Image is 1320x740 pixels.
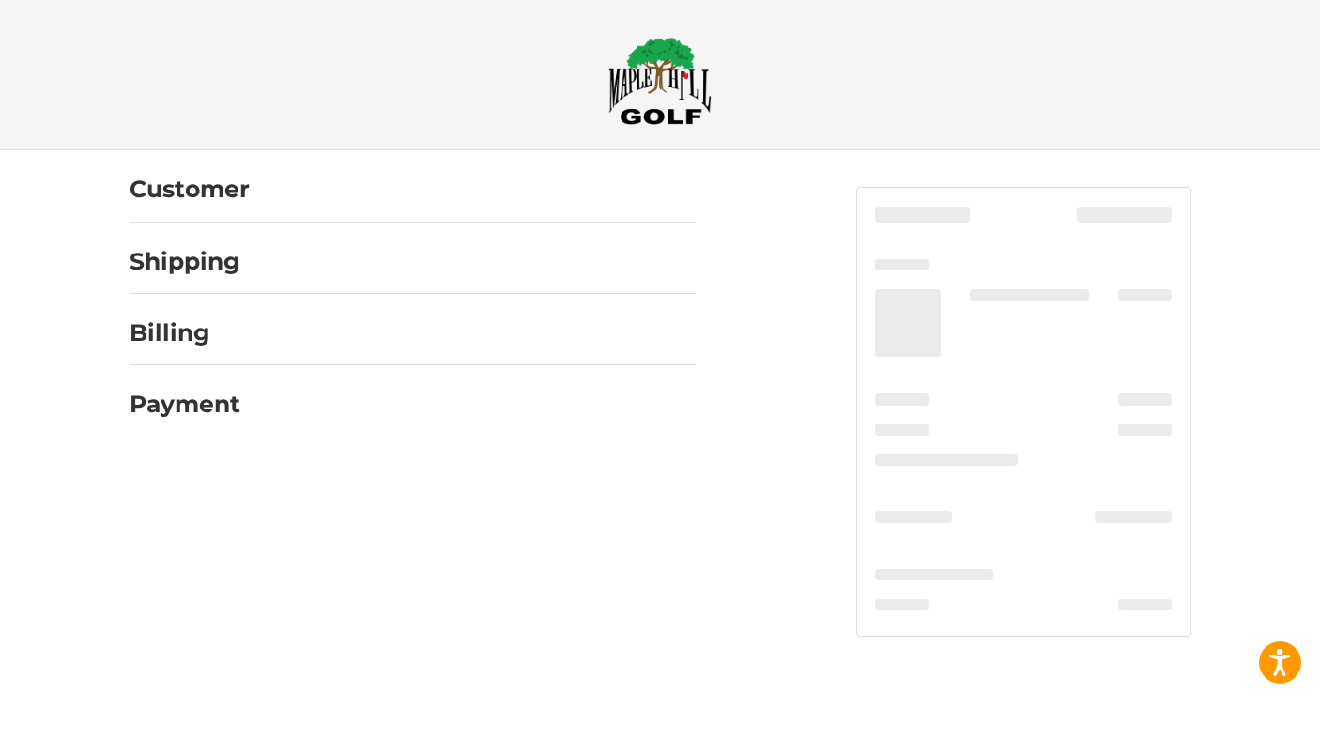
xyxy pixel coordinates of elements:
[130,390,240,419] h2: Payment
[19,659,223,721] iframe: Gorgias live chat messenger
[130,247,240,276] h2: Shipping
[130,318,239,347] h2: Billing
[130,175,250,204] h2: Customer
[608,37,712,125] img: Maple Hill Golf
